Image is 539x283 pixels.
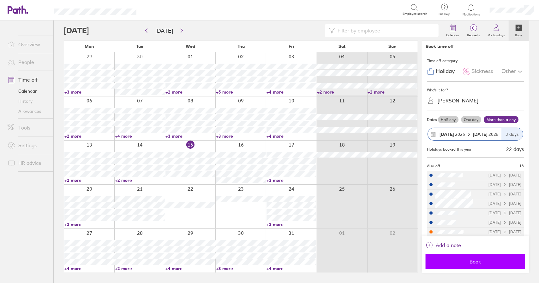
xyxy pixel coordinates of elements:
a: 0Requests [463,20,484,41]
div: [PERSON_NAME] [438,98,478,104]
button: Add a note [426,240,461,250]
div: [DATE] [DATE] [488,201,521,206]
span: Mon [85,44,94,49]
span: Fri [289,44,294,49]
span: 0 [463,26,484,31]
a: History [3,96,53,106]
a: +2 more [368,89,417,95]
a: People [3,56,53,68]
a: Settings [3,139,53,152]
label: One day [461,116,481,124]
strong: [DATE] [440,131,454,137]
span: Notifications [461,13,482,16]
a: My holidays [484,20,509,41]
div: Book time off [426,44,454,49]
div: Other [501,66,524,78]
a: +4 more [267,133,316,139]
a: +3 more [165,133,215,139]
span: Dates [427,118,437,122]
a: +4 more [165,266,215,271]
a: Notifications [461,3,482,16]
span: 2025 [473,132,499,137]
a: Calendar [3,86,53,96]
span: Also off [427,164,440,168]
a: +3 more [216,266,266,271]
label: More than a day [484,116,518,124]
a: Book [509,20,529,41]
a: +4 more [267,89,316,95]
span: Tue [136,44,143,49]
a: +2 more [64,222,114,227]
label: Half day [438,116,458,124]
label: Book [512,32,526,37]
a: +2 more [165,89,215,95]
input: Filter by employee [335,25,435,37]
div: [DATE] [DATE] [488,182,521,187]
label: Calendar [442,32,463,37]
a: +4 more [64,266,114,271]
button: [DATE] 2025[DATE] 20253 days [427,124,524,144]
div: 3 days [501,128,523,140]
span: 13 [519,164,524,168]
div: [DATE] [DATE] [488,192,521,196]
span: Add a note [436,240,461,250]
a: +4 more [115,133,165,139]
a: Allowances [3,106,53,116]
strong: [DATE] [473,131,488,137]
a: Time off [3,73,53,86]
button: [DATE] [150,26,178,36]
span: Get help [434,12,455,16]
a: HR advice [3,157,53,169]
div: Search [153,7,170,12]
span: Book [430,259,521,264]
a: Calendar [442,20,463,41]
div: Holidays booked this year [427,147,472,152]
div: [DATE] [DATE] [488,220,521,225]
a: +3 more [267,177,316,183]
span: 2025 [440,132,465,137]
div: Time off category [427,56,524,66]
span: Wed [186,44,195,49]
a: +2 more [64,177,114,183]
a: +2 more [115,266,165,271]
div: [DATE] [DATE] [488,173,521,177]
a: +2 more [115,177,165,183]
div: Who's it for? [427,85,524,95]
a: +2 more [267,222,316,227]
span: Holiday [436,68,455,75]
label: My holidays [484,32,509,37]
a: +4 more [267,266,316,271]
span: Sickness [471,68,493,75]
a: Tools [3,121,53,134]
a: +2 more [64,133,114,139]
a: +2 more [317,89,367,95]
div: [DATE] [DATE] [488,211,521,215]
span: Employee search [403,12,427,16]
div: [DATE] [DATE] [488,230,521,234]
a: +3 more [216,133,266,139]
button: Book [426,254,525,269]
label: Requests [463,32,484,37]
a: +3 more [64,89,114,95]
span: Sat [338,44,345,49]
span: Sun [388,44,397,49]
div: 22 days [506,146,524,152]
a: Overview [3,38,53,51]
a: +5 more [216,89,266,95]
span: Thu [237,44,245,49]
